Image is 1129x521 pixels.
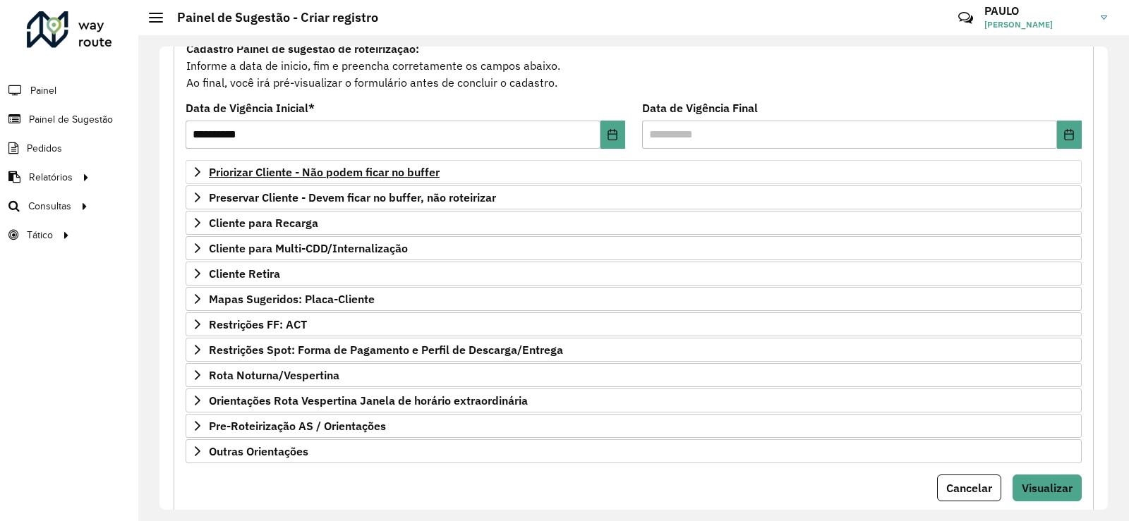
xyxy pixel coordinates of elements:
[984,4,1090,18] h3: PAULO
[186,236,1082,260] a: Cliente para Multi-CDD/Internalização
[186,414,1082,438] a: Pre-Roteirização AS / Orientações
[209,420,386,431] span: Pre-Roteirização AS / Orientações
[600,121,625,149] button: Choose Date
[28,199,71,214] span: Consultas
[209,268,280,279] span: Cliente Retira
[29,112,113,127] span: Painel de Sugestão
[27,141,62,156] span: Pedidos
[209,446,308,457] span: Outras Orientações
[209,166,440,178] span: Priorizar Cliente - Não podem ficar no buffer
[209,369,339,381] span: Rota Noturna/Vespertina
[186,287,1082,311] a: Mapas Sugeridos: Placa-Cliente
[937,474,1001,501] button: Cancelar
[946,481,992,495] span: Cancelar
[29,170,73,185] span: Relatórios
[186,262,1082,286] a: Cliente Retira
[950,3,981,33] a: Contato Rápido
[209,192,496,203] span: Preservar Cliente - Devem ficar no buffer, não roteirizar
[27,228,53,243] span: Tático
[209,344,563,355] span: Restrições Spot: Forma de Pagamento e Perfil de Descarga/Entrega
[642,99,758,116] label: Data de Vigência Final
[186,363,1082,387] a: Rota Noturna/Vespertina
[186,160,1082,184] a: Priorizar Cliente - Não podem ficar no buffer
[186,185,1082,209] a: Preservar Cliente - Devem ficar no buffer, não roteirizar
[984,18,1090,31] span: [PERSON_NAME]
[186,388,1082,412] a: Orientações Rota Vespertina Janela de horário extraordinária
[186,338,1082,362] a: Restrições Spot: Forma de Pagamento e Perfil de Descarga/Entrega
[186,312,1082,336] a: Restrições FF: ACT
[186,211,1082,235] a: Cliente para Recarga
[1022,481,1073,495] span: Visualizar
[186,439,1082,463] a: Outras Orientações
[209,243,408,254] span: Cliente para Multi-CDD/Internalização
[209,395,528,406] span: Orientações Rota Vespertina Janela de horário extraordinária
[186,39,1082,92] div: Informe a data de inicio, fim e preencha corretamente os campos abaixo. Ao final, você irá pré-vi...
[186,42,419,56] strong: Cadastro Painel de sugestão de roteirização:
[209,217,318,228] span: Cliente para Recarga
[209,319,307,330] span: Restrições FF: ACT
[209,293,375,305] span: Mapas Sugeridos: Placa-Cliente
[1057,121,1082,149] button: Choose Date
[30,83,56,98] span: Painel
[1013,474,1082,501] button: Visualizar
[186,99,315,116] label: Data de Vigência Inicial
[163,10,378,25] h2: Painel de Sugestão - Criar registro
